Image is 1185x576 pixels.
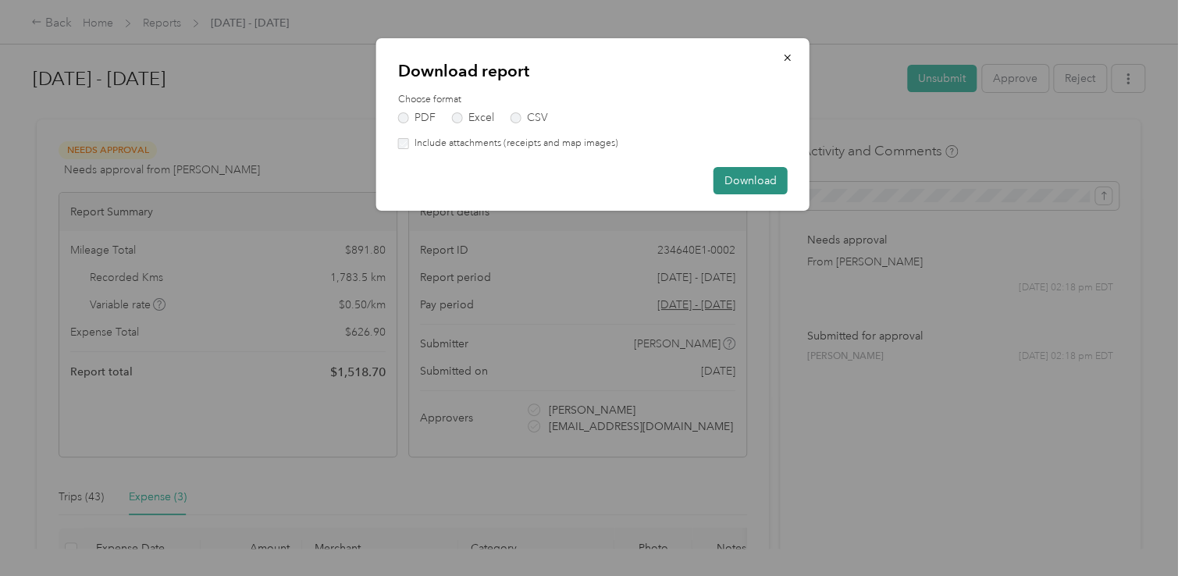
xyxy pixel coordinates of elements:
[398,60,788,82] p: Download report
[398,93,788,107] label: Choose format
[452,112,494,123] label: Excel
[409,137,618,151] label: Include attachments (receipts and map images)
[1098,489,1185,576] iframe: Everlance-gr Chat Button Frame
[713,167,788,194] button: Download
[398,112,436,123] label: PDF
[511,112,548,123] label: CSV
